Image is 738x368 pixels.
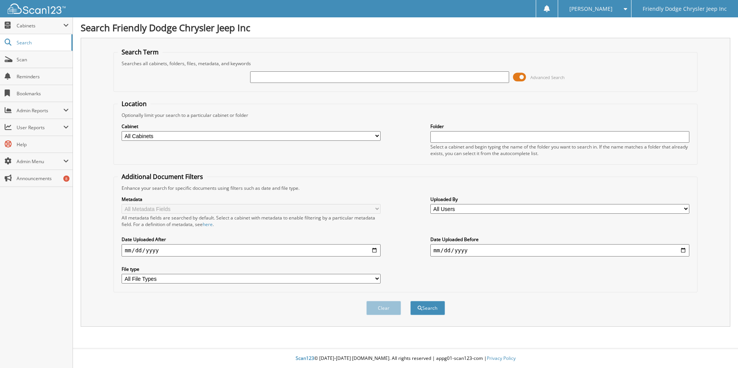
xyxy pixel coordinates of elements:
[699,331,738,368] iframe: Chat Widget
[430,236,689,243] label: Date Uploaded Before
[430,244,689,257] input: end
[430,123,689,130] label: Folder
[122,236,381,243] label: Date Uploaded After
[430,143,689,157] div: Select a cabinet and begin typing the name of the folder you want to search in. If the name match...
[17,107,63,114] span: Admin Reports
[366,301,401,315] button: Clear
[122,123,381,130] label: Cabinet
[118,48,162,56] legend: Search Term
[122,244,381,257] input: start
[530,74,565,80] span: Advanced Search
[17,158,63,165] span: Admin Menu
[643,7,727,11] span: Friendly Dodge Chrysler Jeep Inc
[118,60,693,67] div: Searches all cabinets, folders, files, metadata, and keywords
[122,214,381,228] div: All metadata fields are searched by default. Select a cabinet with metadata to enable filtering b...
[73,349,738,368] div: © [DATE]-[DATE] [DOMAIN_NAME]. All rights reserved | appg01-scan123-com |
[63,176,69,182] div: 8
[8,3,66,14] img: scan123-logo-white.svg
[296,355,314,361] span: Scan123
[17,124,63,131] span: User Reports
[118,112,693,118] div: Optionally limit your search to a particular cabinet or folder
[122,266,381,272] label: File type
[118,185,693,191] div: Enhance your search for specific documents using filters such as date and file type.
[569,7,613,11] span: [PERSON_NAME]
[118,172,207,181] legend: Additional Document Filters
[118,100,151,108] legend: Location
[17,141,69,148] span: Help
[203,221,213,228] a: here
[17,22,63,29] span: Cabinets
[17,90,69,97] span: Bookmarks
[17,56,69,63] span: Scan
[81,21,730,34] h1: Search Friendly Dodge Chrysler Jeep Inc
[17,39,68,46] span: Search
[487,355,516,361] a: Privacy Policy
[17,175,69,182] span: Announcements
[430,196,689,203] label: Uploaded By
[17,73,69,80] span: Reminders
[410,301,445,315] button: Search
[122,196,381,203] label: Metadata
